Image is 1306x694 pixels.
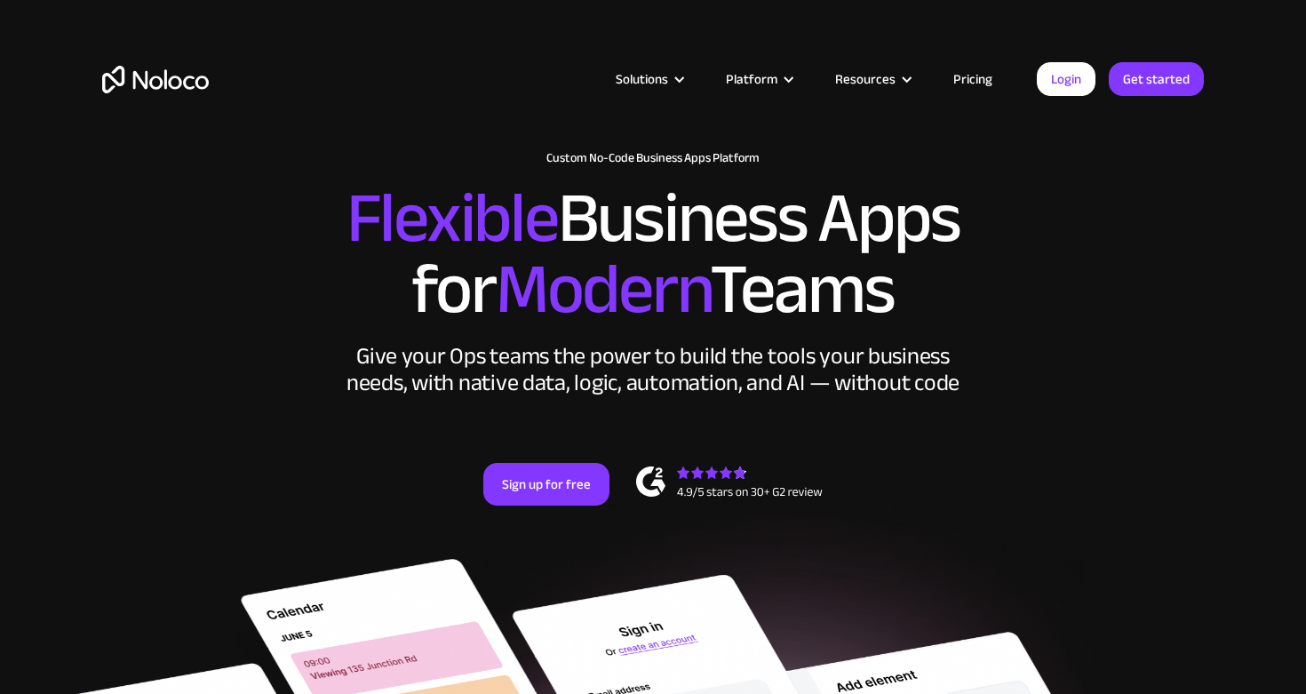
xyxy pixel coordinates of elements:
[102,183,1204,325] h2: Business Apps for Teams
[704,68,813,91] div: Platform
[835,68,896,91] div: Resources
[102,66,209,93] a: home
[616,68,668,91] div: Solutions
[931,68,1015,91] a: Pricing
[346,152,558,284] span: Flexible
[593,68,704,91] div: Solutions
[483,463,609,506] a: Sign up for free
[1109,62,1204,96] a: Get started
[342,343,964,396] div: Give your Ops teams the power to build the tools your business needs, with native data, logic, au...
[726,68,777,91] div: Platform
[496,223,710,355] span: Modern
[1037,62,1095,96] a: Login
[813,68,931,91] div: Resources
